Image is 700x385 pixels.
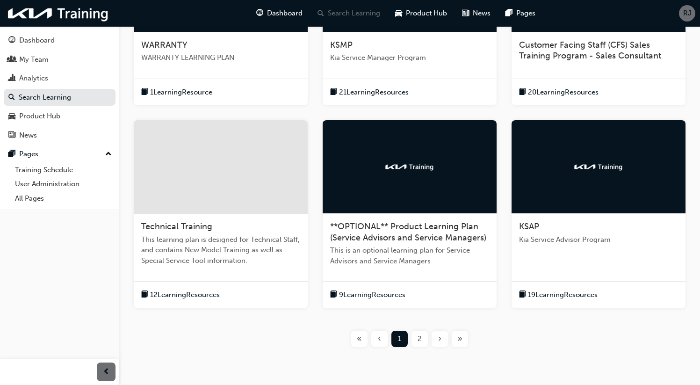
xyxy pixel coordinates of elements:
[430,331,450,347] button: Next page
[11,177,115,191] a: User Administration
[330,87,337,98] span: book-icon
[519,289,598,301] button: book-icon19LearningResources
[390,331,410,347] button: Page 1
[339,290,405,300] span: 9 Learning Resources
[19,35,55,46] div: Dashboard
[519,234,678,245] span: Kia Service Advisor Program
[330,40,353,50] span: KSMP
[4,127,115,144] a: News
[406,8,447,19] span: Product Hub
[498,4,543,23] a: pages-iconPages
[378,334,381,344] span: ‹
[4,32,115,49] a: Dashboard
[8,56,15,64] span: people-icon
[141,289,220,301] button: book-icon12LearningResources
[519,221,539,232] span: KSAP
[141,87,212,98] button: book-icon1LearningResource
[450,331,470,347] button: Last page
[330,87,409,98] button: book-icon21LearningResources
[8,94,15,102] span: search-icon
[141,52,300,63] span: WARRANTY LEARNING PLAN
[679,5,695,22] button: RJ
[528,87,599,98] span: 20 Learning Resources
[505,7,512,19] span: pages-icon
[395,7,402,19] span: car-icon
[267,8,303,19] span: Dashboard
[457,334,462,344] span: »
[11,191,115,206] a: All Pages
[438,334,441,344] span: ›
[8,36,15,45] span: guage-icon
[4,89,115,106] a: Search Learning
[328,8,380,19] span: Search Learning
[4,145,115,163] button: Pages
[310,4,388,23] a: search-iconSearch Learning
[8,74,15,83] span: chart-icon
[4,30,115,145] button: DashboardMy TeamAnalyticsSearch LearningProduct HubNews
[105,148,112,160] span: up-icon
[249,4,310,23] a: guage-iconDashboard
[418,334,422,344] span: 2
[4,70,115,87] a: Analytics
[473,8,491,19] span: News
[150,87,212,98] span: 1 Learning Resource
[519,87,599,98] button: book-icon20LearningResources
[339,87,409,98] span: 21 Learning Resources
[519,40,661,61] span: Customer Facing Staff (CFS) Sales Training Program - Sales Consultant
[19,73,48,84] div: Analytics
[349,331,369,347] button: First page
[150,290,220,300] span: 12 Learning Resources
[8,150,15,159] span: pages-icon
[512,120,686,308] a: kia-trainingKSAPKia Service Advisor Programbook-icon19LearningResources
[369,331,390,347] button: Previous page
[5,4,112,23] img: kia-training
[455,4,498,23] a: news-iconNews
[19,111,60,122] div: Product Hub
[323,120,497,308] a: kia-training**OPTIONAL** Product Learning Plan (Service Advisors and Service Managers)This is an ...
[141,221,212,232] span: Technical Training
[4,108,115,125] a: Product Hub
[134,120,308,308] a: Technical TrainingThis learning plan is designed for Technical Staff, and contains New Model Trai...
[141,40,188,50] span: WARRANTY
[4,51,115,68] a: My Team
[330,52,489,63] span: Kia Service Manager Program
[398,334,401,344] span: 1
[8,131,15,140] span: news-icon
[683,8,692,19] span: RJ
[141,234,300,266] span: This learning plan is designed for Technical Staff, and contains New Model Training as well as Sp...
[357,334,362,344] span: «
[519,289,526,301] span: book-icon
[388,4,455,23] a: car-iconProduct Hub
[256,7,263,19] span: guage-icon
[19,149,38,160] div: Pages
[330,289,405,301] button: book-icon9LearningResources
[462,7,469,19] span: news-icon
[19,54,49,65] div: My Team
[141,289,148,301] span: book-icon
[11,163,115,177] a: Training Schedule
[519,87,526,98] span: book-icon
[103,366,110,378] span: prev-icon
[410,331,430,347] button: Page 2
[516,8,535,19] span: Pages
[141,87,148,98] span: book-icon
[19,130,37,141] div: News
[330,289,337,301] span: book-icon
[330,221,486,243] span: **OPTIONAL** Product Learning Plan (Service Advisors and Service Managers)
[318,7,324,19] span: search-icon
[384,162,435,172] img: kia-training
[528,290,598,300] span: 19 Learning Resources
[8,112,15,121] span: car-icon
[330,245,489,266] span: This is an optional learning plan for Service Advisors and Service Managers
[573,162,624,172] img: kia-training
